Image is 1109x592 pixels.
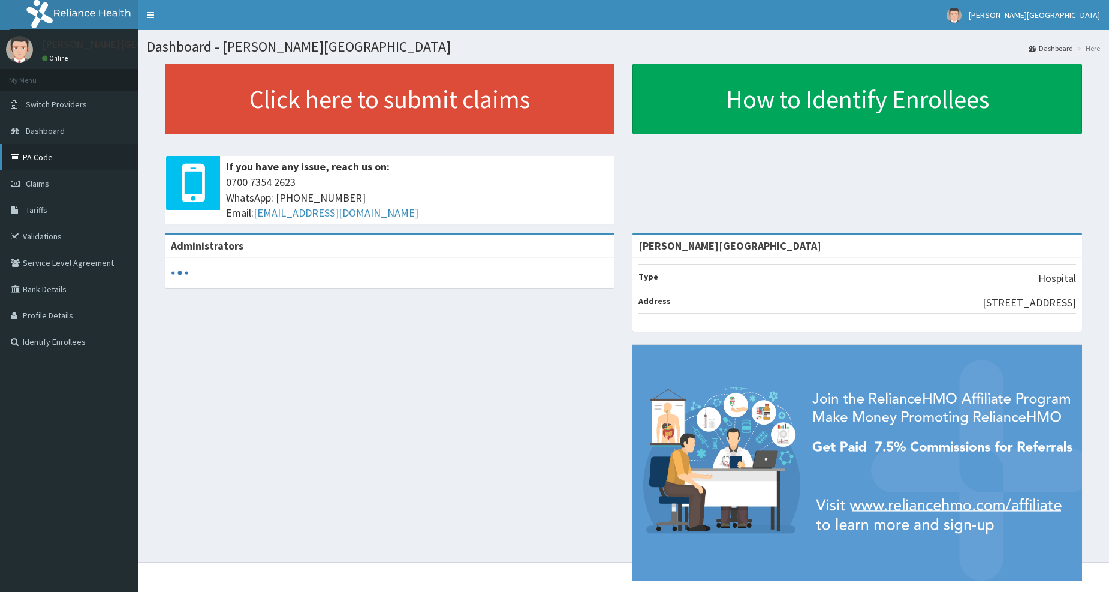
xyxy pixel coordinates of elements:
[969,10,1100,20] span: [PERSON_NAME][GEOGRAPHIC_DATA]
[26,178,49,189] span: Claims
[42,39,219,50] p: [PERSON_NAME][GEOGRAPHIC_DATA]
[1074,43,1100,53] li: Here
[632,64,1082,134] a: How to Identify Enrollees
[171,239,243,253] b: Administrators
[42,54,71,62] a: Online
[638,296,671,306] b: Address
[638,239,821,253] strong: [PERSON_NAME][GEOGRAPHIC_DATA]
[26,205,47,215] span: Tariffs
[226,160,390,173] b: If you have any issue, reach us on:
[171,264,189,282] svg: audio-loading
[26,99,87,110] span: Switch Providers
[26,125,65,136] span: Dashboard
[1038,271,1076,286] p: Hospital
[1029,43,1073,53] a: Dashboard
[983,295,1076,311] p: [STREET_ADDRESS]
[147,39,1100,55] h1: Dashboard - [PERSON_NAME][GEOGRAPHIC_DATA]
[638,271,658,282] b: Type
[632,345,1082,581] img: provider-team-banner.png
[947,8,962,23] img: User Image
[6,36,33,63] img: User Image
[226,175,608,221] span: 0700 7354 2623 WhatsApp: [PHONE_NUMBER] Email:
[165,64,614,134] a: Click here to submit claims
[254,206,418,220] a: [EMAIL_ADDRESS][DOMAIN_NAME]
